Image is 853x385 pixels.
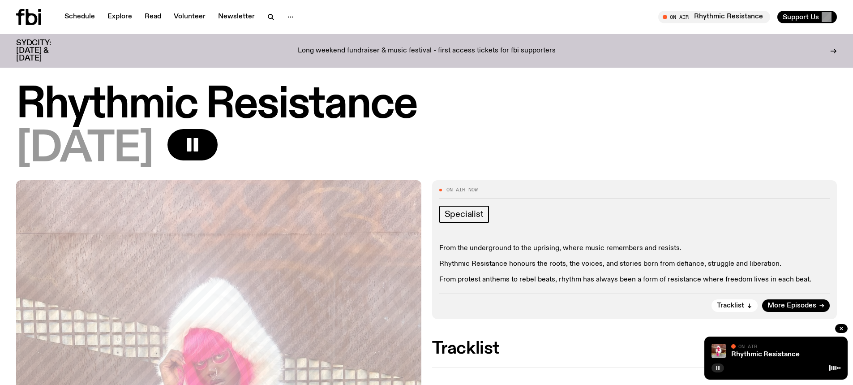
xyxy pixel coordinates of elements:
[298,47,556,55] p: Long weekend fundraiser & music festival - first access tickets for fbi supporters
[738,343,757,349] span: On Air
[439,260,830,268] p: Rhythmic Resistance honours the roots, the voices, and stories born from defiance, struggle and l...
[731,351,800,358] a: Rhythmic Resistance
[762,299,830,312] a: More Episodes
[712,299,758,312] button: Tracklist
[139,11,167,23] a: Read
[717,303,744,309] span: Tracklist
[432,341,837,357] h2: Tracklist
[16,129,153,169] span: [DATE]
[59,11,100,23] a: Schedule
[439,244,830,253] p: From the underground to the uprising, where music remembers and resists.
[658,11,770,23] button: On AirRhythmic Resistance
[712,344,726,358] img: Attu crouches on gravel in front of a brown wall. They are wearing a white fur coat with a hood, ...
[446,187,478,192] span: On Air Now
[777,11,837,23] button: Support Us
[767,303,816,309] span: More Episodes
[439,206,489,223] a: Specialist
[783,13,819,21] span: Support Us
[168,11,211,23] a: Volunteer
[16,85,837,125] h1: Rhythmic Resistance
[445,209,484,219] span: Specialist
[16,39,73,62] h3: SYDCITY: [DATE] & [DATE]
[439,276,830,284] p: From protest anthems to rebel beats, rhythm has always been a form of resistance where freedom li...
[213,11,260,23] a: Newsletter
[102,11,137,23] a: Explore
